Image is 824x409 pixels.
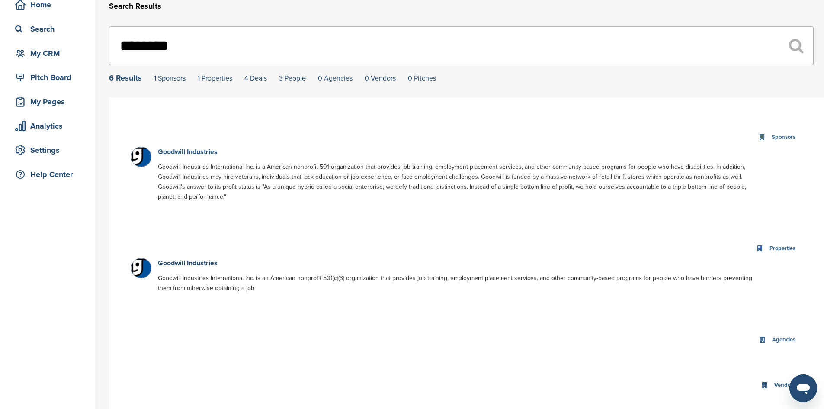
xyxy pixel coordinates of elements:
[244,74,267,83] a: 4 Deals
[13,167,87,182] div: Help Center
[365,74,396,83] a: 0 Vendors
[13,21,87,37] div: Search
[408,74,436,83] a: 0 Pitches
[769,132,798,142] div: Sponsors
[109,0,814,12] h2: Search Results
[279,74,306,83] a: 3 People
[770,335,798,345] div: Agencies
[13,142,87,158] div: Settings
[131,147,153,177] img: Goodwill industries logo.svg
[789,374,817,402] iframe: Button to launch messaging window
[158,273,753,293] p: Goodwill Industries International Inc. is an American nonprofit 501(c)(3) organization that provi...
[9,116,87,136] a: Analytics
[13,94,87,109] div: My Pages
[9,19,87,39] a: Search
[13,118,87,134] div: Analytics
[13,45,87,61] div: My CRM
[318,74,353,83] a: 0 Agencies
[9,68,87,87] a: Pitch Board
[9,92,87,112] a: My Pages
[198,74,232,83] a: 1 Properties
[772,380,798,390] div: Vendors
[9,164,87,184] a: Help Center
[13,70,87,85] div: Pitch Board
[158,162,753,202] p: Goodwill Industries International Inc. is a American nonprofit 501 organization that provides job...
[9,43,87,63] a: My CRM
[767,244,798,254] div: Properties
[154,74,186,83] a: 1 Sponsors
[131,258,153,288] img: Goodwill industries logo.svg
[109,74,142,82] div: 6 Results
[158,148,218,156] a: Goodwill Industries
[158,259,218,267] a: Goodwill Industries
[9,140,87,160] a: Settings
